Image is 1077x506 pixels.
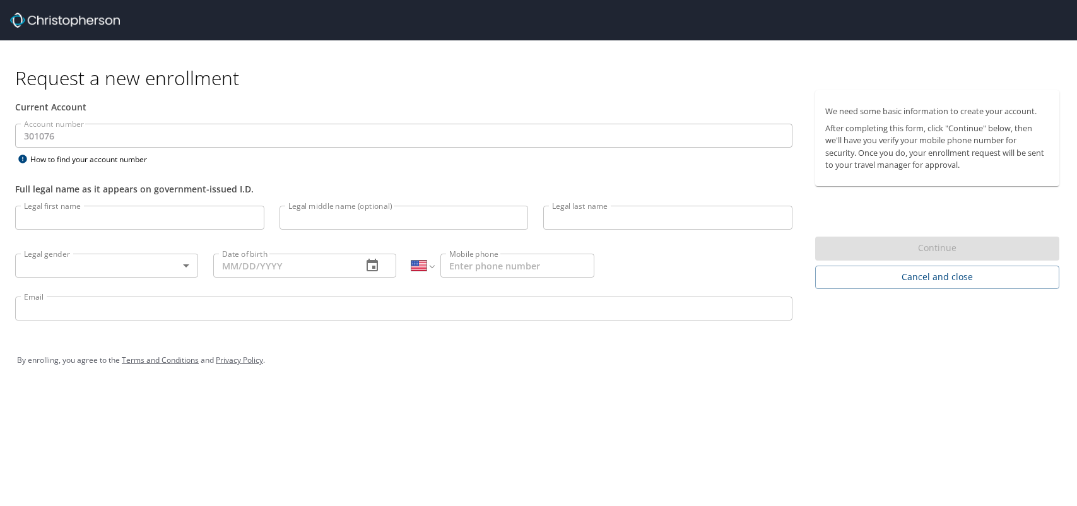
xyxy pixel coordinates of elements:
input: Enter phone number [440,254,594,278]
div: Current Account [15,100,792,114]
p: After completing this form, click "Continue" below, then we'll have you verify your mobile phone ... [825,122,1049,171]
input: MM/DD/YYYY [213,254,352,278]
button: Cancel and close [815,266,1059,289]
p: We need some basic information to create your account. [825,105,1049,117]
a: Privacy Policy [216,355,263,365]
a: Terms and Conditions [122,355,199,365]
div: By enrolling, you agree to the and . [17,344,1060,376]
div: Full legal name as it appears on government-issued I.D. [15,182,792,196]
div: How to find your account number [15,151,173,167]
img: cbt logo [10,13,120,28]
span: Cancel and close [825,269,1049,285]
div: ​ [15,254,198,278]
h1: Request a new enrollment [15,66,1069,90]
